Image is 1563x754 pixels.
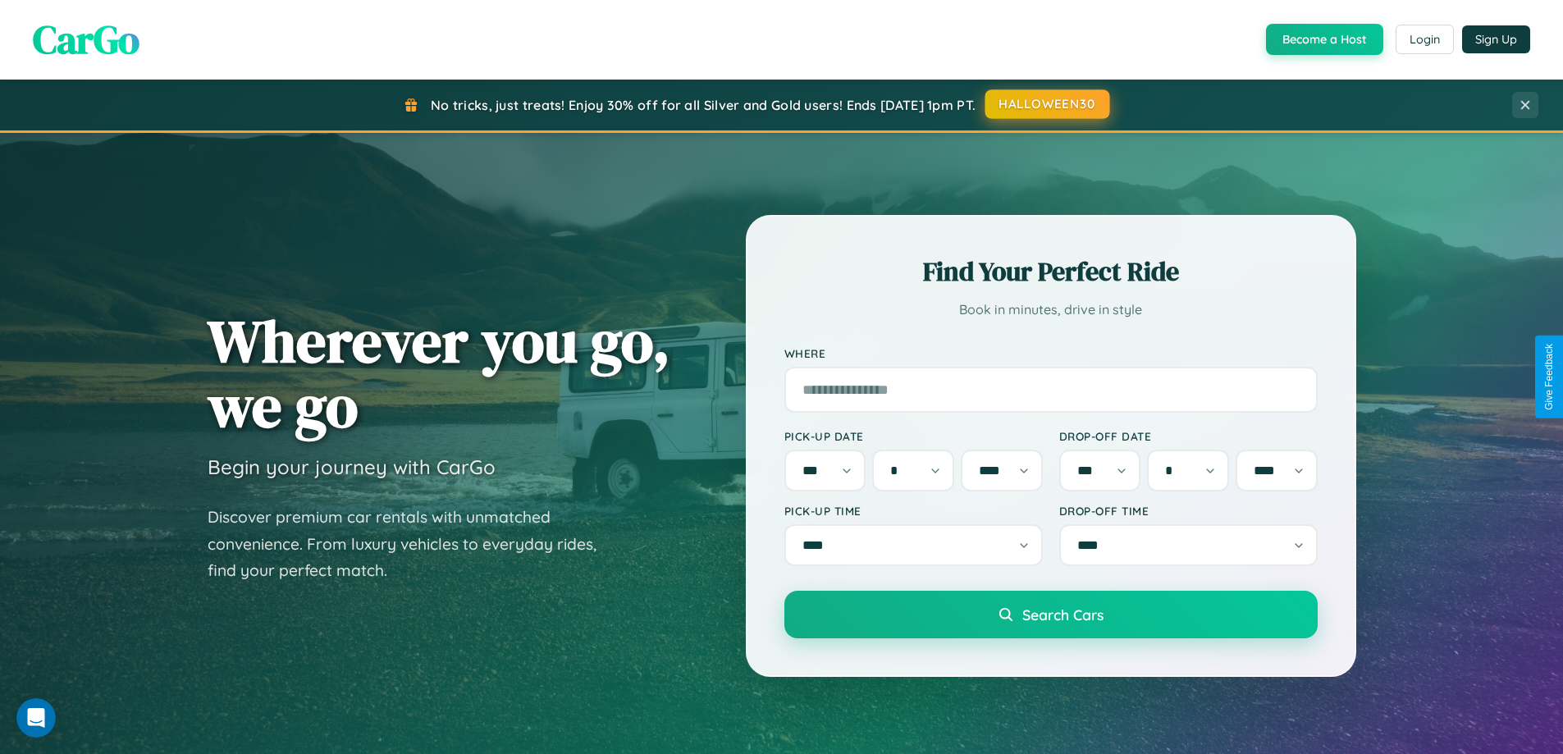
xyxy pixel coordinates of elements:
[784,254,1318,290] h2: Find Your Perfect Ride
[985,89,1110,119] button: HALLOWEEN30
[784,429,1043,443] label: Pick-up Date
[1059,429,1318,443] label: Drop-off Date
[1396,25,1454,54] button: Login
[784,591,1318,638] button: Search Cars
[208,504,618,584] p: Discover premium car rentals with unmatched convenience. From luxury vehicles to everyday rides, ...
[1059,504,1318,518] label: Drop-off Time
[1543,344,1555,410] div: Give Feedback
[208,455,496,479] h3: Begin your journey with CarGo
[784,346,1318,360] label: Where
[784,298,1318,322] p: Book in minutes, drive in style
[208,308,670,438] h1: Wherever you go, we go
[1462,25,1530,53] button: Sign Up
[431,97,976,113] span: No tricks, just treats! Enjoy 30% off for all Silver and Gold users! Ends [DATE] 1pm PT.
[1266,24,1383,55] button: Become a Host
[1022,605,1104,624] span: Search Cars
[784,504,1043,518] label: Pick-up Time
[33,12,139,66] span: CarGo
[16,698,56,738] iframe: Intercom live chat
